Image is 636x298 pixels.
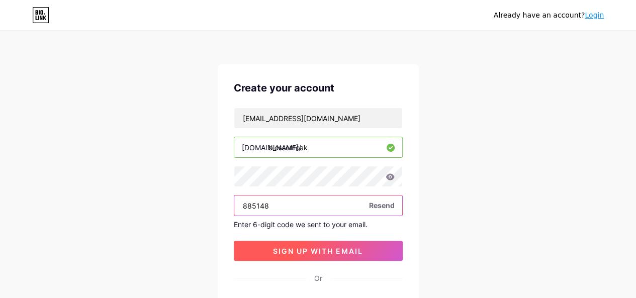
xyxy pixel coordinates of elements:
[234,241,403,261] button: sign up with email
[234,220,403,229] div: Enter 6-digit code we sent to your email.
[234,195,402,216] input: Paste login code
[273,247,363,255] span: sign up with email
[242,142,301,153] div: [DOMAIN_NAME]/
[234,137,402,157] input: username
[585,11,604,19] a: Login
[494,10,604,21] div: Already have an account?
[234,108,402,128] input: Email
[369,200,395,211] span: Resend
[234,80,403,95] div: Create your account
[314,273,322,283] div: Or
